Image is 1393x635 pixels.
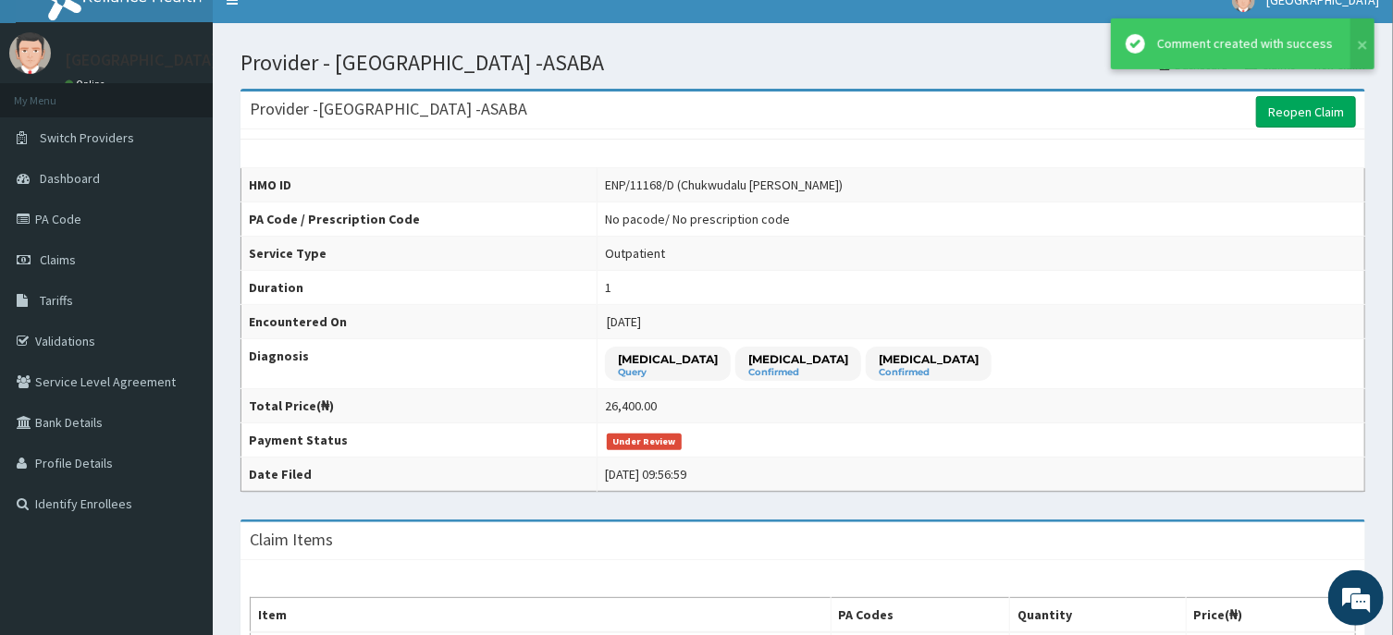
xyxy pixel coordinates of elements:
[34,92,75,139] img: d_794563401_company_1708531726252_794563401
[1157,34,1333,54] div: Comment created with success
[1186,598,1355,633] th: Price(₦)
[40,129,134,146] span: Switch Providers
[241,168,598,202] th: HMO ID
[9,32,51,74] img: User Image
[618,351,718,367] p: [MEDICAL_DATA]
[241,458,598,492] th: Date Filed
[605,210,790,228] div: No pacode / No prescription code
[605,244,665,263] div: Outpatient
[240,51,1365,75] h1: Provider - [GEOGRAPHIC_DATA] -ASABA
[879,351,979,367] p: [MEDICAL_DATA]
[96,104,311,128] div: Chat with us now
[65,52,217,68] p: [GEOGRAPHIC_DATA]
[748,351,848,367] p: [MEDICAL_DATA]
[241,339,598,389] th: Diagnosis
[65,78,109,91] a: Online
[250,531,333,548] h3: Claim Items
[241,305,598,339] th: Encountered On
[40,170,100,187] span: Dashboard
[605,397,657,415] div: 26,400.00
[1009,598,1186,633] th: Quantity
[605,176,843,194] div: ENP/11168/D (Chukwudalu [PERSON_NAME])
[618,368,718,377] small: Query
[251,598,832,633] th: Item
[303,9,348,54] div: Minimize live chat window
[9,432,352,496] textarea: Type your message and hit 'Enter'
[250,101,527,117] h3: Provider - [GEOGRAPHIC_DATA] -ASABA
[241,271,598,305] th: Duration
[40,251,76,268] span: Claims
[241,389,598,423] th: Total Price(₦)
[605,465,686,483] div: [DATE] 09:56:59
[241,237,598,271] th: Service Type
[605,278,611,297] div: 1
[607,313,641,330] span: [DATE]
[241,423,598,458] th: Payment Status
[748,368,848,377] small: Confirmed
[607,434,682,450] span: Under Review
[241,202,598,237] th: PA Code / Prescription Code
[1256,96,1356,128] a: Reopen Claim
[879,368,979,377] small: Confirmed
[107,196,255,383] span: We're online!
[40,292,73,309] span: Tariffs
[831,598,1009,633] th: PA Codes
